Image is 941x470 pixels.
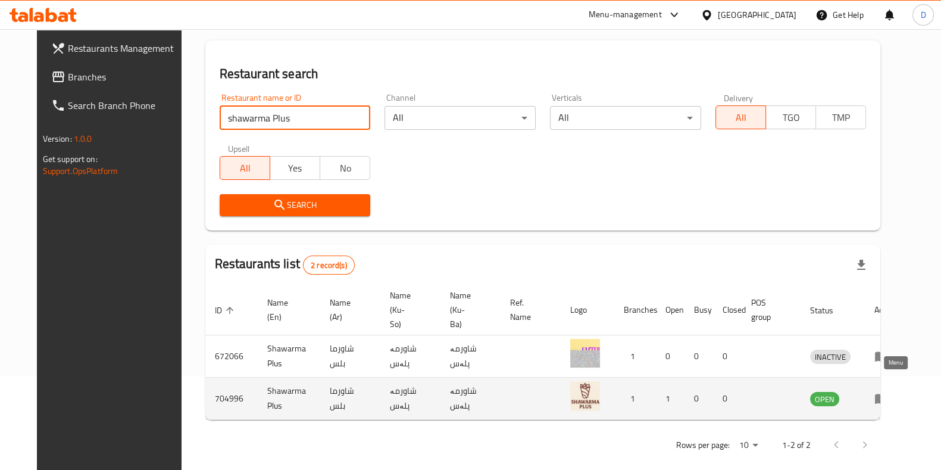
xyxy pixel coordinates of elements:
div: Total records count [303,256,355,275]
div: All [384,106,536,130]
span: All [721,109,761,126]
h2: Restaurant search [220,65,867,83]
span: Search Branch Phone [68,98,185,113]
td: 0 [684,378,713,420]
button: TMP [815,105,866,129]
span: Version: [43,131,72,147]
td: شاورما بلس [320,378,380,420]
label: Delivery [724,94,754,102]
td: 0 [656,335,684,378]
input: Search for restaurant name or ID.. [220,106,371,130]
img: Shawarma Plus [570,339,600,369]
button: No [320,156,370,180]
td: 1 [614,378,656,420]
a: Restaurants Management [42,34,194,63]
span: Branches [68,70,185,84]
th: Busy [684,285,713,335]
div: Export file [847,251,876,279]
span: Name (Ar) [330,295,366,324]
span: Status [810,303,849,318]
td: 0 [684,335,713,378]
th: Open [656,285,684,335]
span: OPEN [810,393,839,406]
th: Logo [561,285,614,335]
span: No [325,160,365,177]
a: Branches [42,63,194,91]
span: Get support on: [43,151,98,167]
a: Support.OpsPlatform [43,163,118,179]
div: [GEOGRAPHIC_DATA] [718,8,796,21]
p: 1-2 of 2 [781,438,810,453]
span: Ref. Name [510,295,546,324]
button: All [220,156,270,180]
img: Shawarma Plus [570,381,600,411]
div: Rows per page: [734,437,762,455]
th: Closed [713,285,742,335]
span: POS group [751,295,786,324]
td: 704996 [205,378,258,420]
button: Yes [270,156,320,180]
span: Restaurants Management [68,41,185,55]
span: ID [215,303,237,318]
td: 672066 [205,335,258,378]
td: Shawarma Plus [258,378,320,420]
td: 1 [656,378,684,420]
span: Name (Ku-So) [390,288,426,331]
button: TGO [765,105,816,129]
div: INACTIVE [810,350,851,364]
span: 2 record(s) [304,260,354,271]
a: Search Branch Phone [42,91,194,120]
span: All [225,160,265,177]
td: Shawarma Plus [258,335,320,378]
button: All [715,105,766,129]
span: D [920,8,926,21]
th: Branches [614,285,656,335]
span: INACTIVE [810,350,851,364]
td: 0 [713,378,742,420]
span: Search [229,198,361,213]
p: Rows per page: [676,438,729,453]
td: شاورمە پلەس [440,335,501,378]
h2: Restaurants list [215,255,355,275]
th: Action [865,285,906,335]
div: Menu [874,349,896,363]
span: Yes [275,160,315,177]
span: Name (Ku-Ba) [450,288,486,331]
td: شاورما بلس [320,335,380,378]
td: 0 [713,335,742,378]
td: 1 [614,335,656,378]
span: TMP [821,109,861,126]
button: Search [220,194,371,216]
td: شاورمە پلەس [440,378,501,420]
span: TGO [771,109,811,126]
td: شاورمە پلەس [380,378,440,420]
div: All [550,106,701,130]
span: Name (En) [267,295,306,324]
table: enhanced table [205,285,906,420]
label: Upsell [228,144,250,152]
span: 1.0.0 [74,131,92,147]
td: شاورمە پلەس [380,335,440,378]
div: Menu-management [589,8,662,22]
